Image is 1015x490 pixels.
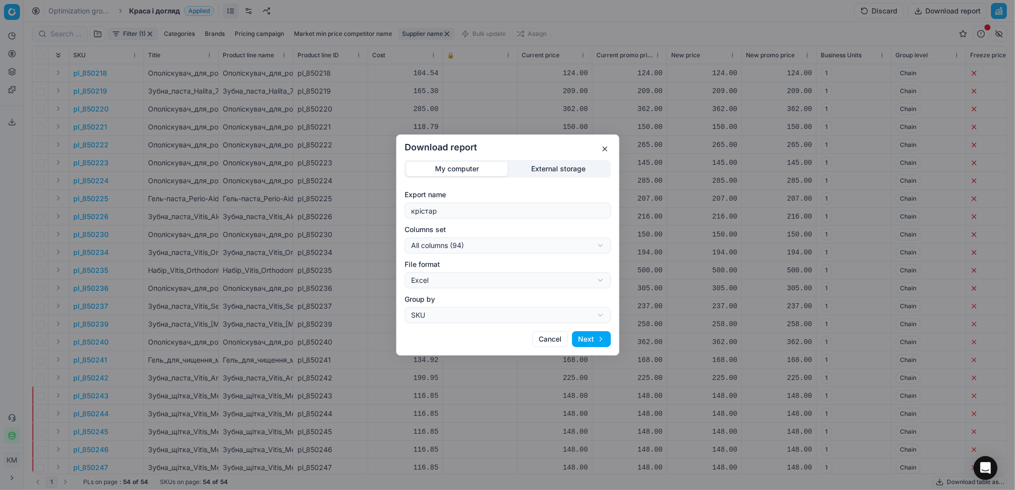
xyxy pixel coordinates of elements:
[405,294,611,304] label: Group by
[405,225,611,235] label: Columns set
[406,162,508,176] button: My computer
[532,331,568,347] button: Cancel
[405,190,611,200] label: Export name
[572,331,611,347] button: Next
[405,259,611,269] label: File format
[508,162,609,176] button: External storage
[405,143,611,152] h2: Download report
